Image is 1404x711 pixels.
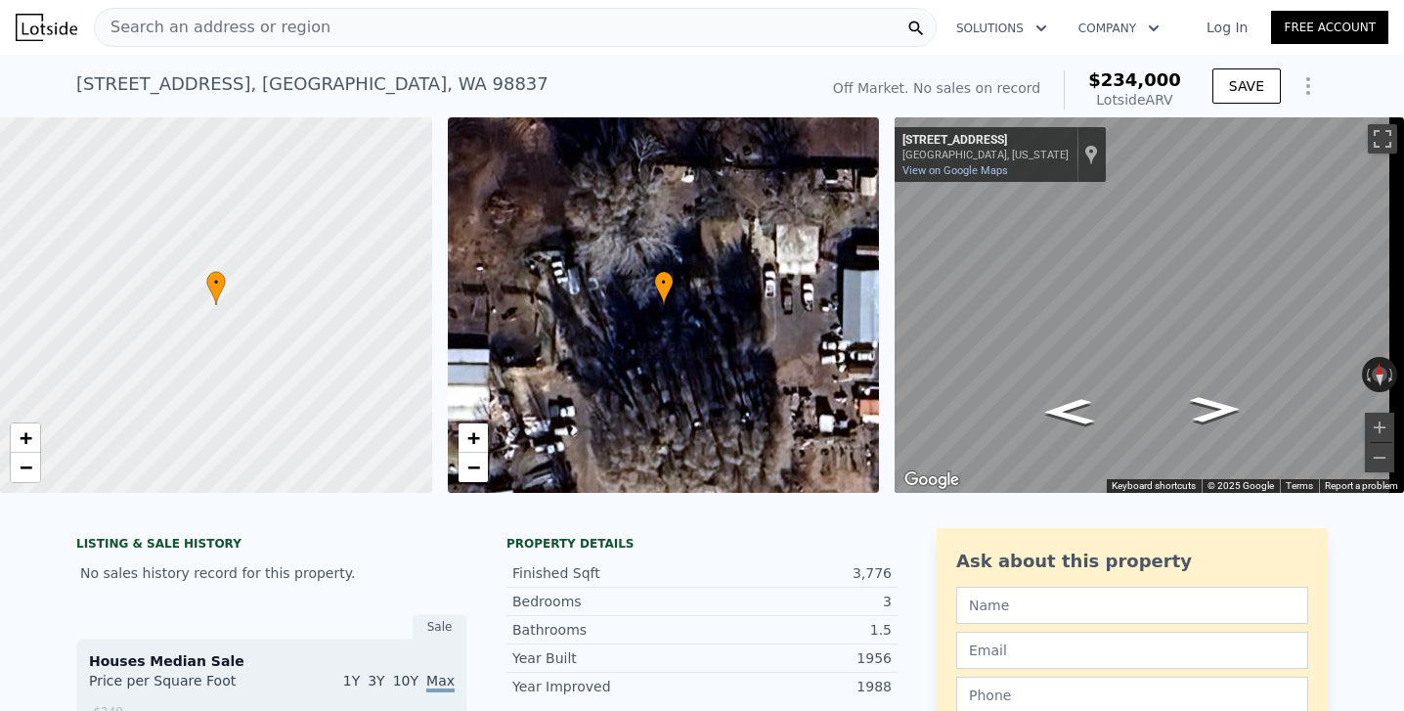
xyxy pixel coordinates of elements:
button: Toggle fullscreen view [1368,124,1397,154]
div: Price per Square Foot [89,671,272,702]
div: Finished Sqft [512,563,702,583]
a: View on Google Maps [902,164,1008,177]
a: Report a problem [1325,480,1398,491]
div: Lotside ARV [1088,90,1181,110]
div: Property details [506,536,898,552]
span: • [654,274,674,291]
a: Zoom out [459,453,488,482]
div: LISTING & SALE HISTORY [76,536,467,555]
a: Zoom in [459,423,488,453]
span: 10Y [393,673,418,689]
a: Zoom out [11,453,40,482]
button: Company [1063,11,1175,46]
span: + [466,425,479,450]
div: 3,776 [702,563,892,583]
div: 1.5 [702,620,892,640]
span: 1Y [343,673,360,689]
div: • [206,271,226,305]
div: No sales history record for this property. [76,555,467,591]
path: Go East, Cherokee Rd [1168,390,1262,429]
img: Google [899,467,964,493]
input: Email [956,632,1308,669]
img: Lotside [16,14,77,41]
a: Log In [1183,18,1271,37]
span: © 2025 Google [1207,480,1274,491]
span: − [20,455,32,479]
button: Keyboard shortcuts [1112,479,1196,493]
div: Ask about this property [956,548,1308,575]
div: 1956 [702,648,892,668]
a: Show location on map [1084,144,1098,165]
button: Rotate counterclockwise [1362,357,1373,392]
button: Zoom out [1365,443,1394,472]
div: 3 [702,592,892,611]
a: Terms (opens in new tab) [1286,480,1313,491]
input: Name [956,587,1308,624]
a: Zoom in [11,423,40,453]
button: Reset the view [1371,357,1387,393]
button: Solutions [941,11,1063,46]
div: Bathrooms [512,620,702,640]
div: Map [895,117,1404,493]
div: 1988 [702,677,892,696]
div: Year Improved [512,677,702,696]
span: − [466,455,479,479]
span: $234,000 [1088,69,1181,90]
div: Bedrooms [512,592,702,611]
a: Free Account [1271,11,1388,44]
div: Street View [895,117,1404,493]
span: 3Y [368,673,384,689]
div: Year Built [512,648,702,668]
path: Go West, Cherokee Rd [1022,392,1116,431]
div: [STREET_ADDRESS] , [GEOGRAPHIC_DATA] , WA 98837 [76,70,548,98]
span: + [20,425,32,450]
button: Zoom in [1365,413,1394,442]
div: • [654,271,674,305]
div: Sale [413,614,467,640]
button: Rotate clockwise [1387,357,1398,392]
button: Show Options [1289,67,1328,106]
div: Houses Median Sale [89,651,455,671]
span: • [206,274,226,291]
a: Open this area in Google Maps (opens a new window) [899,467,964,493]
span: Max [426,673,455,692]
button: SAVE [1212,68,1281,104]
span: Search an address or region [95,16,330,39]
div: [STREET_ADDRESS] [902,133,1069,149]
div: [GEOGRAPHIC_DATA], [US_STATE] [902,149,1069,161]
div: Off Market. No sales on record [833,78,1040,98]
